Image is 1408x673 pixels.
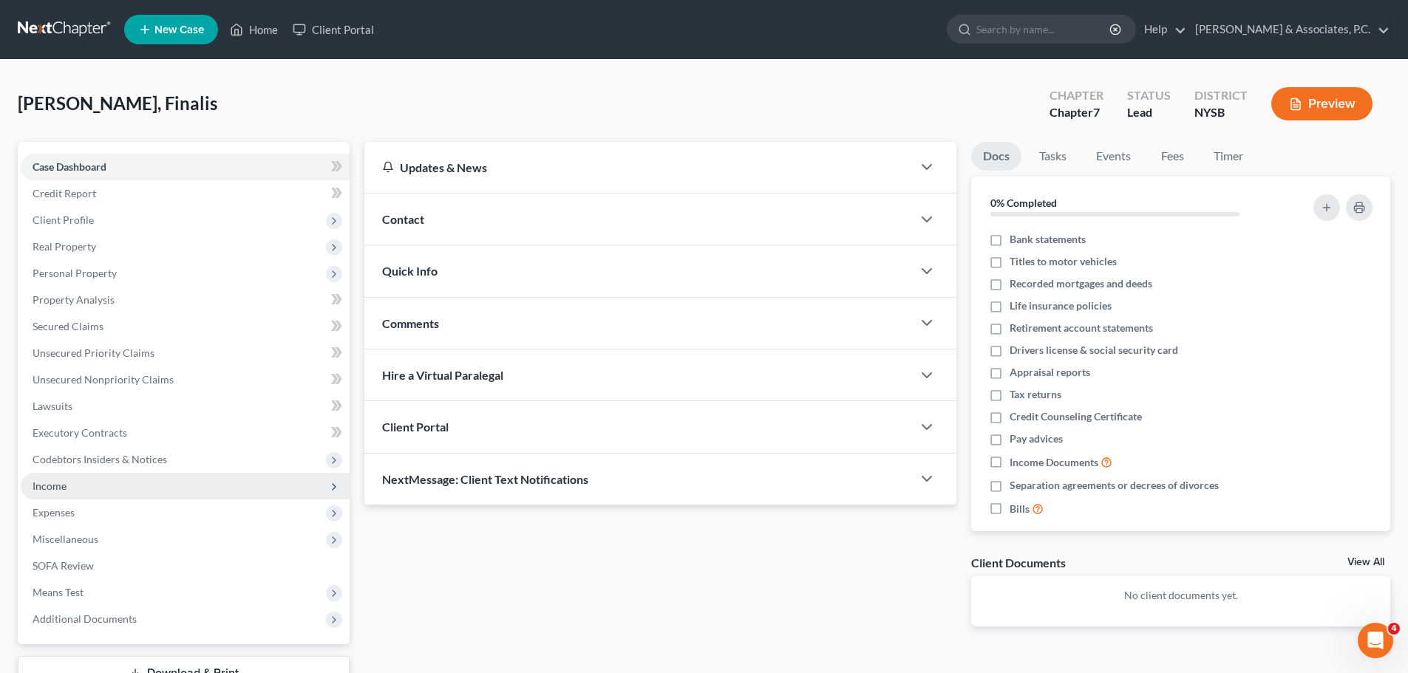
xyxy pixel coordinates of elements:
[1194,104,1248,121] div: NYSB
[33,612,137,625] span: Additional Documents
[1347,557,1384,567] a: View All
[1202,142,1255,171] a: Timer
[1127,104,1171,121] div: Lead
[1149,142,1196,171] a: Fees
[1010,431,1063,446] span: Pay advices
[33,187,96,199] span: Credit Report
[33,240,96,253] span: Real Property
[1010,387,1061,402] span: Tax returns
[33,320,103,332] span: Secured Claims
[18,92,217,114] span: [PERSON_NAME], Finalis
[1358,623,1393,658] iframe: Intercom live chat
[1010,298,1112,313] span: Life insurance policies
[971,555,1066,570] div: Client Documents
[1010,343,1178,358] span: Drivers license & social security card
[983,588,1378,603] p: No client documents yet.
[21,313,350,340] a: Secured Claims
[1050,104,1103,121] div: Chapter
[971,142,1021,171] a: Docs
[1027,142,1078,171] a: Tasks
[33,533,98,545] span: Miscellaneous
[33,426,127,439] span: Executory Contracts
[382,316,439,330] span: Comments
[154,24,204,35] span: New Case
[21,287,350,313] a: Property Analysis
[21,420,350,446] a: Executory Contracts
[33,213,94,226] span: Client Profile
[1010,276,1152,291] span: Recorded mortgages and deeds
[33,293,115,306] span: Property Analysis
[1010,321,1153,335] span: Retirement account statements
[1137,16,1186,43] a: Help
[21,393,350,420] a: Lawsuits
[21,553,350,579] a: SOFA Review
[1188,16,1390,43] a: [PERSON_NAME] & Associates, P.C.
[33,586,84,598] span: Means Test
[1010,365,1090,380] span: Appraisal reports
[1127,87,1171,104] div: Status
[1010,478,1219,493] span: Separation agreements or decrees of divorces
[1093,105,1100,119] span: 7
[33,160,106,173] span: Case Dashboard
[1010,409,1142,424] span: Credit Counseling Certificate
[21,340,350,366] a: Unsecured Priority Claims
[33,267,117,279] span: Personal Property
[1010,232,1086,247] span: Bank statements
[33,453,167,465] span: Codebtors Insiders & Notices
[1050,87,1103,104] div: Chapter
[21,154,350,180] a: Case Dashboard
[1084,142,1143,171] a: Events
[382,264,438,278] span: Quick Info
[33,506,75,519] span: Expenses
[33,346,154,359] span: Unsecured Priority Claims
[222,16,285,43] a: Home
[990,197,1057,209] strong: 0% Completed
[382,160,894,175] div: Updates & News
[33,373,174,386] span: Unsecured Nonpriority Claims
[1010,254,1117,269] span: Titles to motor vehicles
[1010,502,1030,516] span: Bills
[285,16,381,43] a: Client Portal
[33,400,72,412] span: Lawsuits
[1010,455,1098,470] span: Income Documents
[1194,87,1248,104] div: District
[976,16,1112,43] input: Search by name...
[382,212,424,226] span: Contact
[33,559,94,572] span: SOFA Review
[382,368,503,382] span: Hire a Virtual Paralegal
[1271,87,1373,120] button: Preview
[33,479,67,492] span: Income
[21,180,350,207] a: Credit Report
[21,366,350,393] a: Unsecured Nonpriority Claims
[1388,623,1400,635] span: 4
[382,472,588,486] span: NextMessage: Client Text Notifications
[382,420,449,434] span: Client Portal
